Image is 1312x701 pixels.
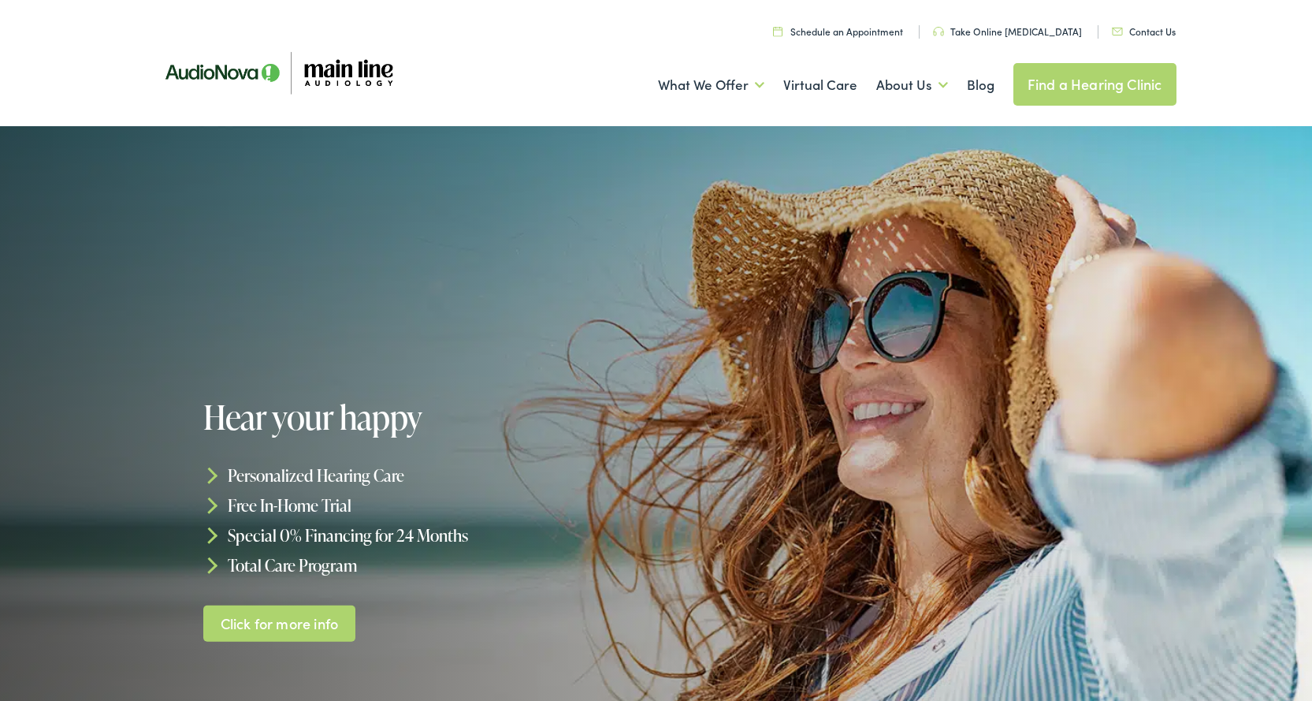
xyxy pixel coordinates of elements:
li: Personalized Hearing Care [203,460,663,490]
a: About Us [876,56,948,114]
a: Blog [967,56,994,114]
a: Find a Hearing Clinic [1013,63,1176,106]
a: Virtual Care [783,56,857,114]
a: Contact Us [1112,24,1176,38]
li: Free In-Home Trial [203,490,663,520]
h1: Hear your happy [203,399,663,435]
a: Click for more info [203,605,355,642]
a: Take Online [MEDICAL_DATA] [933,24,1082,38]
img: utility icon [933,27,944,36]
img: utility icon [773,26,782,36]
a: What We Offer [658,56,764,114]
a: Schedule an Appointment [773,24,903,38]
li: Special 0% Financing for 24 Months [203,520,663,550]
img: utility icon [1112,28,1123,35]
li: Total Care Program [203,550,663,580]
